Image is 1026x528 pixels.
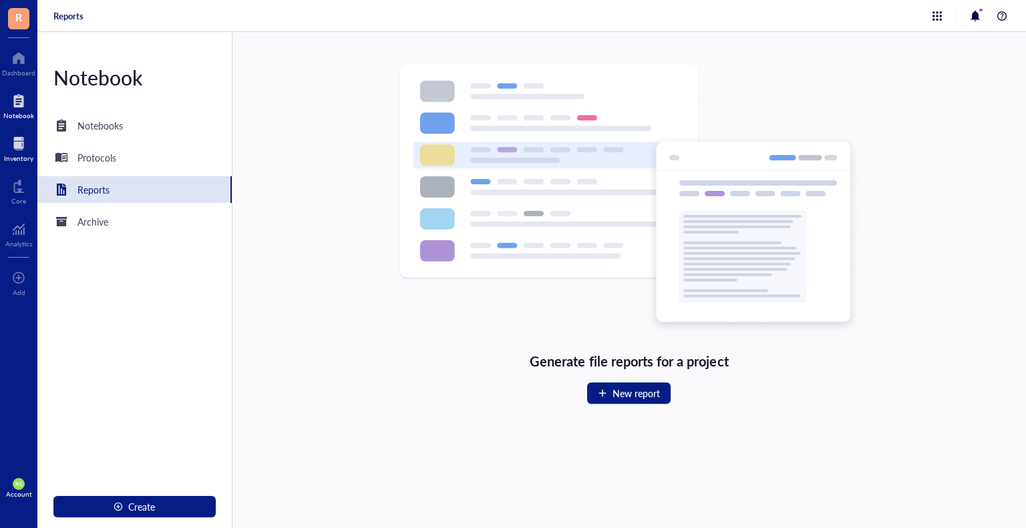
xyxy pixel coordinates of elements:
div: Reports [77,182,110,197]
div: Dashboard [2,69,35,77]
a: Dashboard [2,47,35,77]
span: Create [128,501,155,512]
a: Protocols [37,144,232,171]
div: Archive [77,214,108,229]
a: Core [11,176,26,205]
img: Empty state [398,64,860,334]
div: Core [11,197,26,205]
div: Notebooks [77,118,123,133]
a: Reports [37,176,232,203]
div: Notebook [37,64,232,91]
div: Protocols [77,150,116,165]
div: Analytics [5,240,32,248]
a: Analytics [5,218,32,248]
div: Inventory [4,154,33,162]
a: Inventory [4,133,33,162]
a: Notebooks [37,112,232,139]
a: Archive [37,208,232,235]
div: Add [13,288,25,296]
span: NG [15,481,22,487]
span: New report [613,388,660,399]
div: Generate file reports for a project [530,350,728,372]
button: New report [587,382,671,404]
a: Notebook [3,90,34,119]
div: Notebook [3,111,34,119]
a: Reports [53,10,83,22]
span: R [15,9,22,25]
div: Account [6,490,32,498]
button: Create [53,496,216,517]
